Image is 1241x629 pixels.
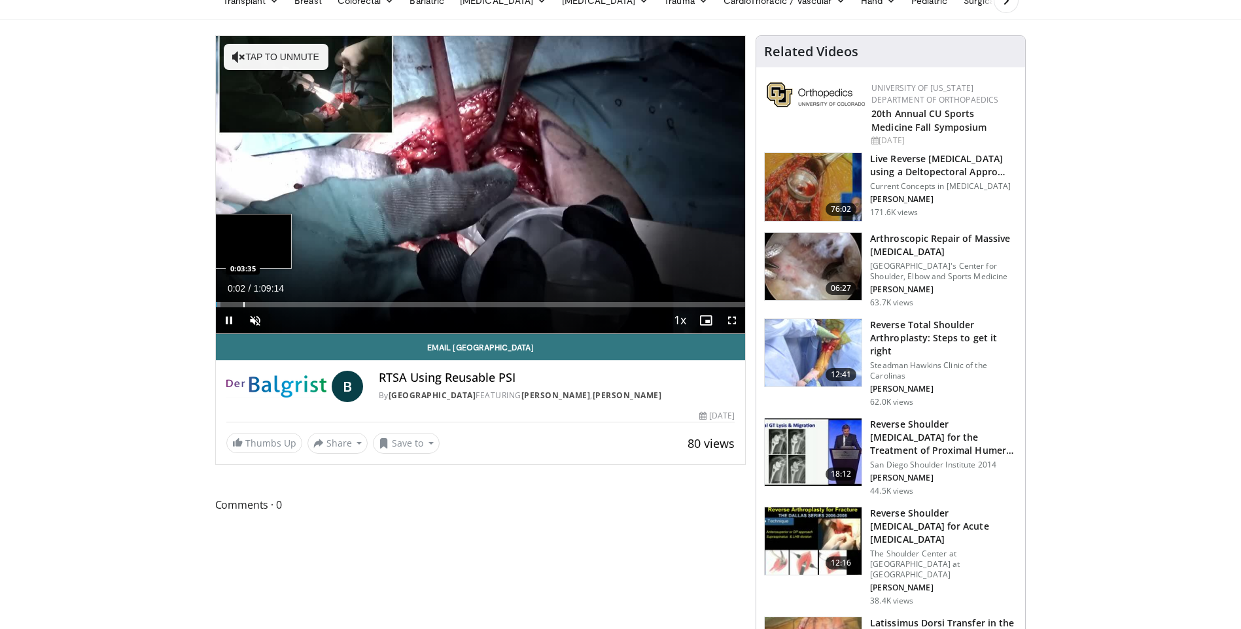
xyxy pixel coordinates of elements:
button: Unmute [242,307,268,333]
p: [PERSON_NAME] [870,384,1017,394]
h4: Related Videos [764,44,858,59]
div: Progress Bar [216,302,746,307]
span: 0:02 [228,283,245,294]
p: Steadman Hawkins Clinic of the Carolinas [870,360,1017,381]
img: 281021_0002_1.png.150x105_q85_crop-smart_upscale.jpg [765,233,862,301]
span: 80 views [688,435,735,451]
span: 06:27 [826,282,857,295]
button: Playback Rate [667,307,693,333]
div: By FEATURING , [379,390,735,401]
h3: Live Reverse [MEDICAL_DATA] using a Deltopectoral Appro… [870,152,1017,178]
span: Comments 0 [215,496,746,513]
h3: Reverse Shoulder [MEDICAL_DATA] for Acute [MEDICAL_DATA] [870,507,1017,546]
a: 20th Annual CU Sports Medicine Fall Symposium [871,107,987,133]
img: image.jpeg [194,214,292,269]
a: Thumbs Up [226,433,302,453]
span: 76:02 [826,203,857,216]
button: Pause [216,307,242,333]
button: Tap to unmute [224,44,328,70]
p: San Diego Shoulder Institute 2014 [870,460,1017,470]
img: 684033_3.png.150x105_q85_crop-smart_upscale.jpg [765,153,862,221]
img: 355603a8-37da-49b6-856f-e00d7e9307d3.png.150x105_q85_autocrop_double_scale_upscale_version-0.2.png [767,82,865,107]
img: Balgrist University Hospital [226,371,326,402]
a: 18:12 Reverse Shoulder [MEDICAL_DATA] for the Treatment of Proximal Humeral … San Diego Shoulder ... [764,418,1017,496]
p: 62.0K views [870,397,913,407]
p: 63.7K views [870,297,913,308]
p: [PERSON_NAME] [870,284,1017,295]
p: 44.5K views [870,486,913,496]
button: Enable picture-in-picture mode [693,307,719,333]
span: 12:41 [826,368,857,381]
img: Q2xRg7exoPLTwO8X4xMDoxOjA4MTsiGN.150x105_q85_crop-smart_upscale.jpg [765,418,862,486]
div: [DATE] [871,135,1015,146]
video-js: Video Player [216,36,746,334]
a: [GEOGRAPHIC_DATA] [389,390,476,401]
a: [PERSON_NAME] [593,390,662,401]
p: [PERSON_NAME] [870,583,1017,593]
span: 18:12 [826,467,857,481]
a: B [332,371,363,402]
p: 171.6K views [870,207,918,218]
img: 326034_0000_1.png.150x105_q85_crop-smart_upscale.jpg [765,319,862,387]
p: [GEOGRAPHIC_DATA]'s Center for Shoulder, Elbow and Sports Medicine [870,261,1017,282]
span: / [249,283,251,294]
img: butch_reverse_arthroplasty_3.png.150x105_q85_crop-smart_upscale.jpg [765,507,862,575]
a: 06:27 Arthroscopic Repair of Massive [MEDICAL_DATA] [GEOGRAPHIC_DATA]'s Center for Shoulder, Elbo... [764,232,1017,308]
h3: Reverse Total Shoulder Arthroplasty: Steps to get it right [870,318,1017,358]
a: 12:41 Reverse Total Shoulder Arthroplasty: Steps to get it right Steadman Hawkins Clinic of the C... [764,318,1017,407]
button: Fullscreen [719,307,745,333]
div: [DATE] [699,410,735,422]
button: Save to [373,433,440,454]
p: [PERSON_NAME] [870,194,1017,205]
h3: Arthroscopic Repair of Massive [MEDICAL_DATA] [870,232,1017,258]
p: 38.4K views [870,596,913,606]
p: [PERSON_NAME] [870,473,1017,483]
h3: Reverse Shoulder [MEDICAL_DATA] for the Treatment of Proximal Humeral … [870,418,1017,457]
a: Email [GEOGRAPHIC_DATA] [216,334,746,360]
button: Share [307,433,368,454]
span: 12:16 [826,556,857,569]
p: The Shoulder Center at [GEOGRAPHIC_DATA] at [GEOGRAPHIC_DATA] [870,549,1017,580]
a: 76:02 Live Reverse [MEDICAL_DATA] using a Deltopectoral Appro… Current Concepts in [MEDICAL_DATA]... [764,152,1017,222]
a: 12:16 Reverse Shoulder [MEDICAL_DATA] for Acute [MEDICAL_DATA] The Shoulder Center at [GEOGRAPHIC... [764,507,1017,606]
a: University of [US_STATE] Department of Orthopaedics [871,82,998,105]
h4: RTSA Using Reusable PSI [379,371,735,385]
a: [PERSON_NAME] [521,390,591,401]
p: Current Concepts in [MEDICAL_DATA] [870,181,1017,192]
span: 1:09:14 [253,283,284,294]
